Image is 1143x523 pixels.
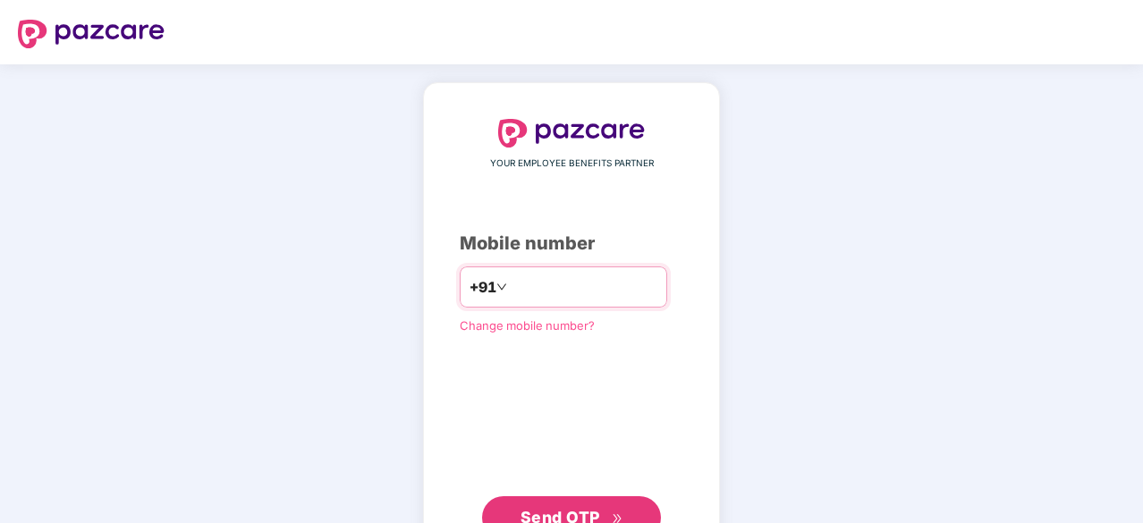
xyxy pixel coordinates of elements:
img: logo [18,20,165,48]
span: +91 [470,276,496,299]
div: Mobile number [460,230,683,257]
span: down [496,282,507,292]
a: Change mobile number? [460,318,595,333]
span: YOUR EMPLOYEE BENEFITS PARTNER [490,156,654,171]
img: logo [498,119,645,148]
